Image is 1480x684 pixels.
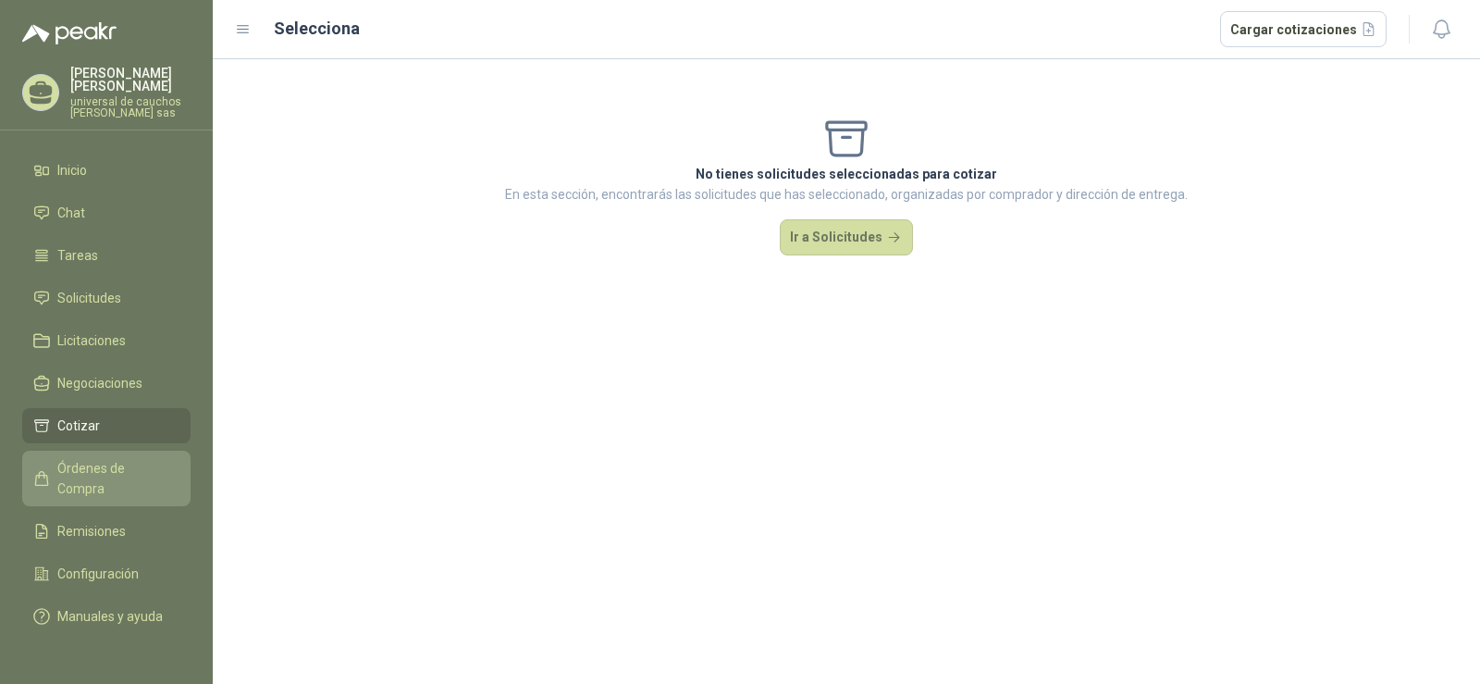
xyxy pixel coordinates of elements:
a: Remisiones [22,514,191,549]
span: Tareas [57,245,98,266]
a: Tareas [22,238,191,273]
span: Manuales y ayuda [57,606,163,627]
a: Órdenes de Compra [22,451,191,506]
p: [PERSON_NAME] [PERSON_NAME] [70,67,191,93]
a: Cotizar [22,408,191,443]
button: Cargar cotizaciones [1220,11,1387,48]
a: Chat [22,195,191,230]
span: Órdenes de Compra [57,458,173,499]
span: Solicitudes [57,288,121,308]
p: universal de cauchos [PERSON_NAME] sas [70,96,191,118]
span: Inicio [57,160,87,180]
span: Remisiones [57,521,126,541]
p: En esta sección, encontrarás las solicitudes que has seleccionado, organizadas por comprador y di... [505,184,1188,205]
span: Chat [57,203,85,223]
button: Ir a Solicitudes [780,219,913,256]
img: Logo peakr [22,22,117,44]
a: Solicitudes [22,280,191,316]
a: Licitaciones [22,323,191,358]
h2: Selecciona [274,16,360,42]
a: Configuración [22,556,191,591]
span: Negociaciones [57,373,142,393]
a: Inicio [22,153,191,188]
span: Licitaciones [57,330,126,351]
span: Cotizar [57,416,100,436]
a: Manuales y ayuda [22,599,191,634]
p: No tienes solicitudes seleccionadas para cotizar [505,164,1188,184]
a: Negociaciones [22,366,191,401]
span: Configuración [57,564,139,584]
